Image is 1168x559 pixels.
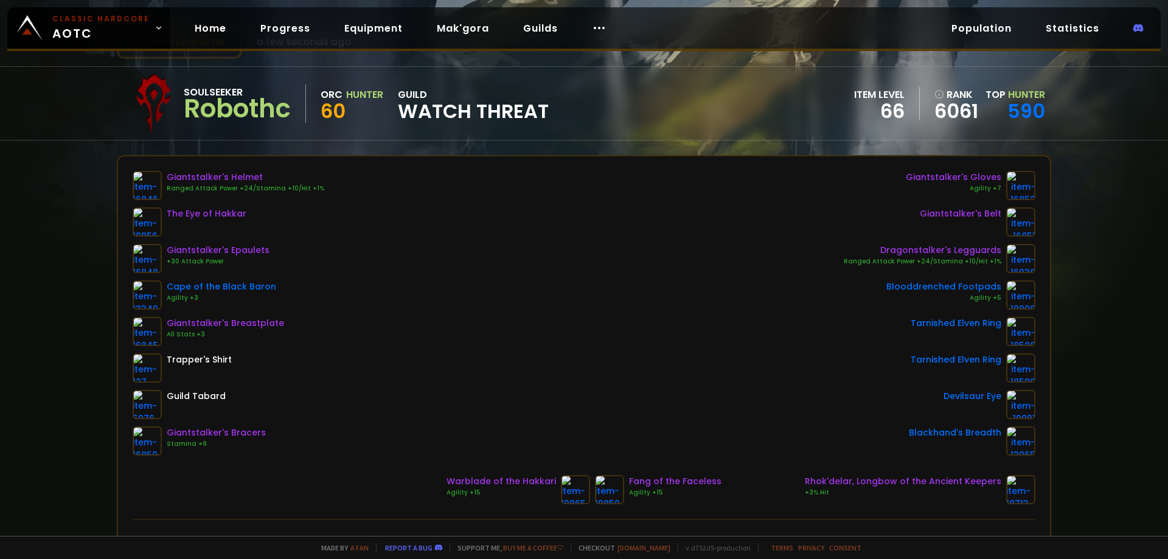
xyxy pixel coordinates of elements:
a: 590 [1007,97,1045,125]
img: item-19906 [1006,280,1035,310]
img: item-19991 [1006,390,1035,419]
a: Terms [771,543,793,552]
div: Attack Power [599,534,664,549]
div: Agility +3 [167,293,276,303]
img: item-16852 [1006,171,1035,200]
div: Giantstalker's Helmet [167,171,324,184]
div: 509 [551,534,569,549]
div: Health [147,534,179,549]
img: item-18500 [1006,353,1035,383]
a: Home [185,16,236,41]
img: item-127 [133,353,162,383]
div: Ranged Attack Power +24/Stamina +10/Hit +1% [844,257,1001,266]
img: item-18500 [1006,317,1035,346]
div: Ranged Attack Power +24/Stamina +10/Hit +1% [167,184,324,193]
span: Support me, [450,543,563,552]
div: 66 [854,102,905,120]
img: item-16938 [1006,244,1035,273]
div: Agility +7 [906,184,1001,193]
div: +3% Hit [805,488,1001,498]
div: Tarnished Elven Ring [911,317,1001,330]
div: 3776 [996,534,1021,549]
div: Dragonstalker's Legguards [844,244,1001,257]
span: Watch Threat [398,102,549,120]
img: item-19865 [561,475,590,504]
div: Giantstalker's Belt [920,207,1001,220]
a: Statistics [1036,16,1109,41]
div: All Stats +3 [167,330,284,339]
div: Tarnished Elven Ring [911,353,1001,366]
div: Robothc [184,100,291,118]
div: Cape of the Black Baron [167,280,276,293]
div: Agility +5 [886,293,1001,303]
img: item-13340 [133,280,162,310]
a: Progress [251,16,320,41]
span: 60 [321,97,346,125]
div: Soulseeker [184,85,291,100]
a: Population [942,16,1021,41]
small: Classic Hardcore [52,13,150,24]
div: Hunter [346,87,383,102]
img: item-18713 [1006,475,1035,504]
div: Giantstalker's Breastplate [167,317,284,330]
div: Giantstalker's Bracers [167,426,266,439]
div: guild [398,87,549,120]
div: The Eye of Hakkar [167,207,246,220]
a: [DOMAIN_NAME] [617,543,670,552]
a: Report a bug [385,543,433,552]
img: item-16851 [1006,207,1035,237]
div: Trapper's Shirt [167,353,232,366]
div: Giantstalker's Gloves [906,171,1001,184]
span: AOTC [52,13,150,43]
div: Guild Tabard [167,390,226,403]
span: Hunter [1008,88,1045,102]
img: item-13965 [1006,426,1035,456]
div: 7697 [319,534,344,549]
div: 1288 [774,534,795,549]
span: Checkout [571,543,670,552]
a: a fan [350,543,369,552]
div: Giantstalker's Epaulets [167,244,269,257]
img: item-16846 [133,171,162,200]
div: item level [854,87,905,102]
a: Classic HardcoreAOTC [7,7,170,49]
img: item-19856 [133,207,162,237]
a: Mak'gora [427,16,499,41]
div: Stamina [373,534,415,549]
span: v. d752d5 - production [678,543,751,552]
div: Fang of the Faceless [629,475,721,488]
div: Top [985,87,1045,102]
div: Agility +15 [447,488,556,498]
div: Armor [824,534,855,549]
div: rank [934,87,978,102]
img: item-16850 [133,426,162,456]
a: Guilds [513,16,568,41]
div: +30 Attack Power [167,257,269,266]
div: Rhok'delar, Longbow of the Ancient Keepers [805,475,1001,488]
img: item-5976 [133,390,162,419]
a: Privacy [798,543,824,552]
a: 6061 [934,102,978,120]
div: Blooddrenched Footpads [886,280,1001,293]
a: Consent [829,543,861,552]
a: Buy me a coffee [503,543,563,552]
div: Stamina +9 [167,439,266,449]
a: Equipment [335,16,412,41]
div: Devilsaur Eye [944,390,1001,403]
div: Blackhand's Breadth [909,426,1001,439]
img: item-16845 [133,317,162,346]
div: Agility +15 [629,488,721,498]
span: Made by [314,543,369,552]
img: item-16848 [133,244,162,273]
div: Orc [321,87,342,102]
img: item-19859 [595,475,624,504]
div: Warblade of the Hakkari [447,475,556,488]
